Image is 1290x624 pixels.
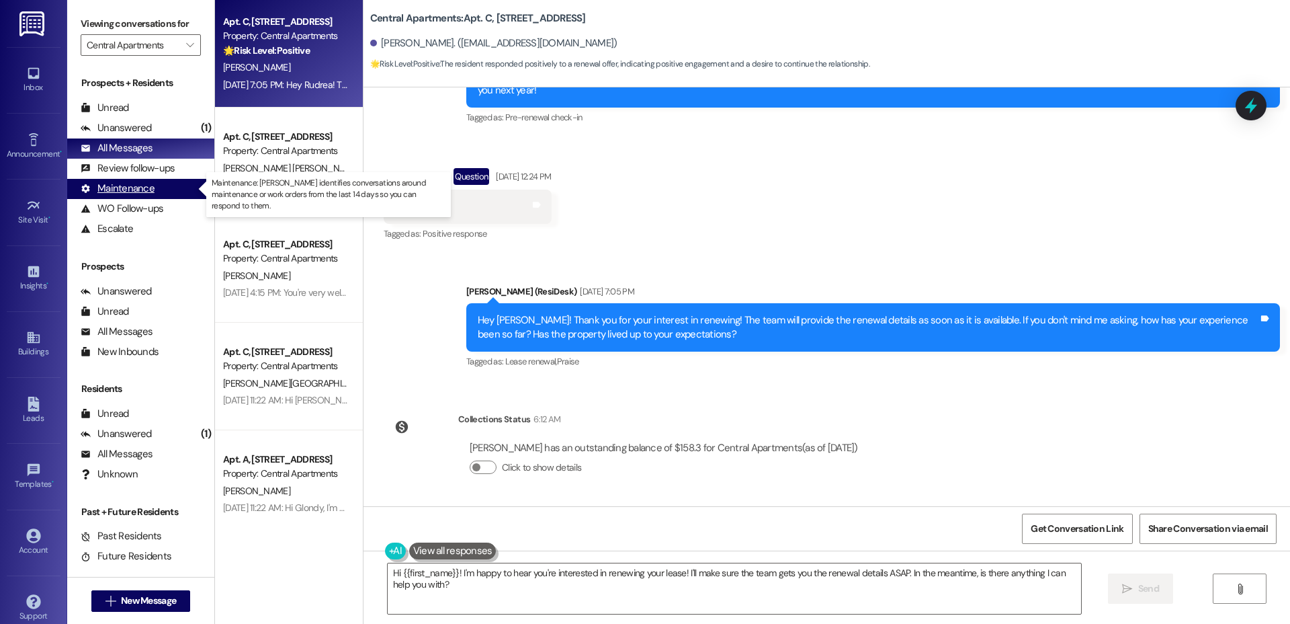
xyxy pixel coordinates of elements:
div: Tagged as: [466,108,1280,127]
div: WO Follow-ups [81,202,163,216]
div: New Inbounds [81,345,159,359]
div: Unanswered [81,121,152,135]
button: Share Conversation via email [1139,514,1277,544]
div: Property: Central Apartments [223,359,347,373]
span: Send [1138,582,1159,596]
div: Unread [81,305,129,319]
span: Pre-renewal check-in [505,112,583,123]
div: Question [454,168,489,185]
div: (1) [198,424,214,444]
div: Apt. C, [STREET_ADDRESS] [223,130,347,144]
button: Send [1108,574,1173,604]
span: [PERSON_NAME] [223,485,290,497]
div: 6:12 AM [530,412,560,426]
i:  [1235,584,1245,594]
div: Apt. A, [STREET_ADDRESS] [223,453,347,467]
div: Unread [81,407,129,421]
div: [DATE] 7:05 PM: Hey Rudrea! Thank you for your interest in renewing! The team will provide the re... [223,79,1195,91]
div: Property: Central Apartments [223,29,347,43]
i:  [105,596,116,607]
i:  [1122,584,1132,594]
div: Unread [81,101,129,115]
span: Positive response [423,228,487,239]
span: Get Conversation Link [1031,522,1123,536]
div: Maintenance [81,182,155,196]
span: [PERSON_NAME] [223,270,290,282]
div: Property: Central Apartments [223,251,347,266]
p: Maintenance: [PERSON_NAME] identifies conversations around maintenance or work orders from the la... [212,178,445,212]
div: Property: Central Apartments [223,144,347,158]
div: Tagged as: [384,224,552,243]
div: Future Residents [81,549,171,563]
div: All Messages [81,447,153,461]
div: Apt. C, [STREET_ADDRESS] [223,15,347,29]
span: [PERSON_NAME] [223,61,290,73]
div: Collections Status [458,412,530,426]
strong: 🌟 Risk Level: Positive [370,58,439,69]
div: Property: Central Apartments [223,467,347,481]
b: Central Apartments: Apt. C, [STREET_ADDRESS] [370,11,586,26]
i:  [186,40,193,50]
strong: 🌟 Risk Level: Positive [223,44,310,56]
div: Review follow-ups [81,161,175,175]
div: Residents [67,382,214,396]
span: • [46,279,48,288]
div: [PERSON_NAME] [384,168,552,190]
div: Escalate [81,222,133,236]
span: Praise [557,356,579,367]
a: Insights • [7,260,60,297]
div: [PERSON_NAME] (ResiDesk) [466,284,1280,303]
div: [DATE] 12:24 PM [492,169,551,184]
label: Click to show details [502,461,581,475]
div: Past Residents [81,529,162,543]
a: Account [7,524,60,561]
span: • [48,213,50,223]
span: [PERSON_NAME][GEOGRAPHIC_DATA] [223,377,380,389]
span: • [52,477,54,487]
span: New Message [121,594,176,608]
span: Lease renewal , [505,356,557,367]
div: Prospects [67,260,214,274]
button: Get Conversation Link [1022,514,1132,544]
textarea: Hi {{first_name}}! I'm happy to hear you're interested in renewing your lease! I'll make sure the... [388,563,1081,614]
div: Tagged as: [466,352,1280,371]
div: [DATE] 7:05 PM [576,284,634,299]
a: Inbox [7,62,60,98]
button: New Message [91,590,191,612]
span: • [60,147,62,157]
a: Site Visit • [7,194,60,231]
div: Apt. C, [STREET_ADDRESS] [223,345,347,359]
div: Unknown [81,467,138,481]
div: Unanswered [81,284,152,299]
span: : The resident responded positively to a renewal offer, indicating positive engagement and a desi... [370,57,869,71]
div: [PERSON_NAME]. ([EMAIL_ADDRESS][DOMAIN_NAME]) [370,36,617,50]
div: All Messages [81,325,153,339]
div: Unanswered [81,427,152,441]
div: [PERSON_NAME] has an outstanding balance of $158.3 for Central Apartments (as of [DATE]) [470,441,858,455]
div: All Messages [81,141,153,155]
input: All communities [87,34,179,56]
span: [PERSON_NAME] [PERSON_NAME] [223,162,359,174]
a: Templates • [7,459,60,495]
a: Leads [7,393,60,429]
div: Hey [PERSON_NAME]! Thank you for your interest in renewing! The team will provide the renewal det... [478,313,1258,342]
div: Apt. C, [STREET_ADDRESS] [223,237,347,251]
div: Past + Future Residents [67,505,214,519]
div: [DATE] 4:15 PM: You're very welcome! [223,286,365,299]
img: ResiDesk Logo [19,11,47,36]
div: Prospects + Residents [67,76,214,90]
span: Share Conversation via email [1148,522,1268,536]
a: Buildings [7,326,60,362]
label: Viewing conversations for [81,13,201,34]
div: (1) [198,118,214,139]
